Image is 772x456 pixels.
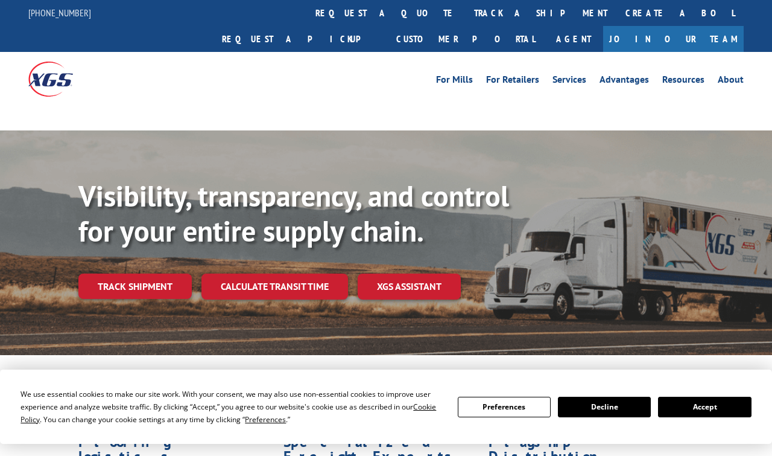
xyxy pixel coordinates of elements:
[718,75,744,88] a: About
[387,26,544,52] a: Customer Portal
[458,397,551,417] button: Preferences
[436,75,473,88] a: For Mills
[558,397,651,417] button: Decline
[603,26,744,52] a: Join Our Team
[213,26,387,52] a: Request a pickup
[552,75,586,88] a: Services
[544,26,603,52] a: Agent
[658,397,751,417] button: Accept
[245,414,286,425] span: Preferences
[28,7,91,19] a: [PHONE_NUMBER]
[201,274,348,300] a: Calculate transit time
[21,388,443,426] div: We use essential cookies to make our site work. With your consent, we may also use non-essential ...
[358,274,461,300] a: XGS ASSISTANT
[600,75,649,88] a: Advantages
[662,75,704,88] a: Resources
[78,177,509,249] b: Visibility, transparency, and control for your entire supply chain.
[78,274,192,299] a: Track shipment
[486,75,539,88] a: For Retailers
